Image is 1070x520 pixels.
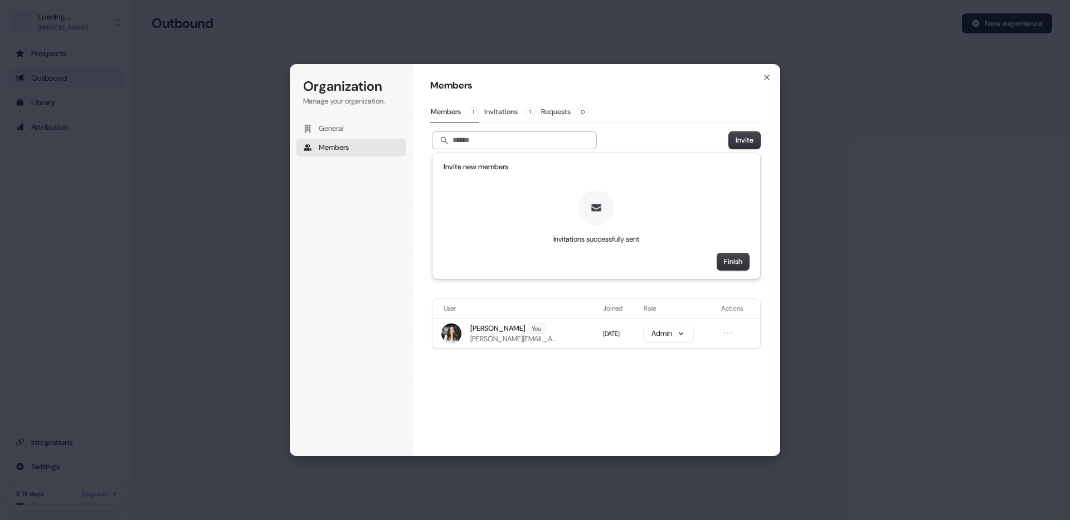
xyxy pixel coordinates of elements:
th: Actions [717,299,760,318]
th: Role [639,299,717,318]
span: 1 [468,107,479,116]
input: Search [432,132,596,149]
span: [PERSON_NAME][EMAIL_ADDRESS][PERSON_NAME][DOMAIN_NAME] [470,334,558,344]
span: Members [319,143,349,153]
span: 1 [524,107,536,116]
th: User [432,299,599,318]
button: Requests [541,101,589,122]
span: General [319,124,344,134]
span: 0 [577,107,588,116]
h1: Organization [303,77,399,95]
span: [DATE] [603,330,620,337]
p: Manage your organization. [303,96,399,106]
img: Billie Baker [441,323,461,344]
button: Open menu [721,326,735,340]
button: General [296,120,406,138]
button: Invitations [484,101,536,122]
span: [PERSON_NAME] [470,323,526,333]
button: Finish [717,253,749,270]
button: Members [430,101,479,123]
h1: Members [430,79,762,92]
th: Joined [599,299,639,318]
button: Invite [729,132,760,149]
span: You [528,323,544,333]
p: Invitations successfully sent [553,234,639,244]
h1: Invite new members [444,162,749,172]
button: Members [296,139,406,156]
button: Admin [644,325,693,342]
